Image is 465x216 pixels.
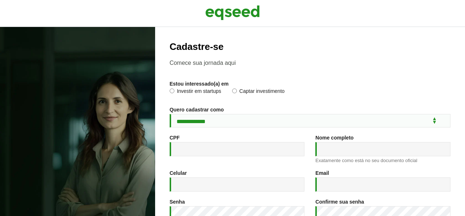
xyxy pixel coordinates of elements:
[315,199,364,204] label: Confirme sua senha
[205,4,260,22] img: EqSeed Logo
[170,42,450,52] h2: Cadastre-se
[315,170,329,176] label: Email
[170,59,450,66] p: Comece sua jornada aqui
[170,199,185,204] label: Senha
[315,135,353,140] label: Nome completo
[170,89,174,93] input: Investir em startups
[315,158,450,163] div: Exatamente como está no seu documento oficial
[170,170,187,176] label: Celular
[170,135,180,140] label: CPF
[170,107,224,112] label: Quero cadastrar como
[232,89,285,96] label: Captar investimento
[170,81,229,86] label: Estou interessado(a) em
[170,89,221,96] label: Investir em startups
[232,89,237,93] input: Captar investimento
